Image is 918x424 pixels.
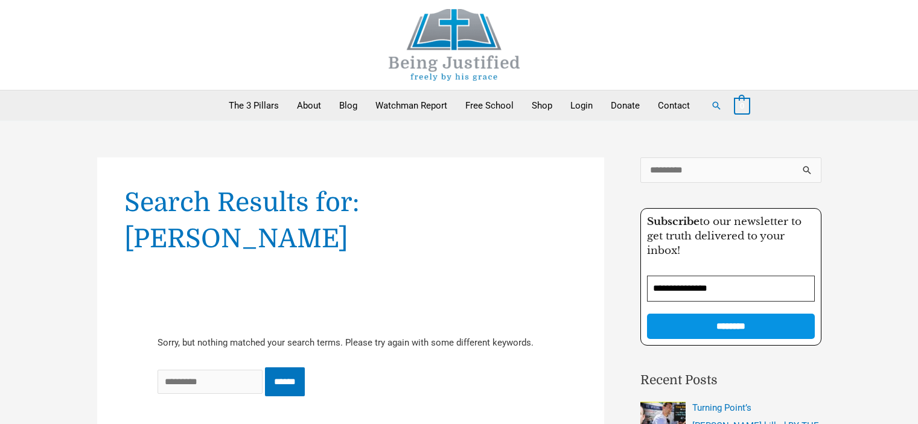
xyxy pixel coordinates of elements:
a: Contact [649,90,699,121]
a: Login [561,90,602,121]
a: Search button [711,100,722,111]
h2: Recent Posts [640,371,821,390]
img: Being Justified [364,9,545,81]
a: Free School [456,90,523,121]
input: Email Address * [647,276,815,302]
a: View Shopping Cart, empty [734,100,750,111]
a: Blog [330,90,366,121]
span: to our newsletter to get truth delivered to your inbox! [647,215,802,257]
a: Shop [523,90,561,121]
span: [PERSON_NAME] [124,224,348,253]
a: Watchman Report [366,90,456,121]
h1: Search Results for: [124,185,577,257]
a: About [288,90,330,121]
a: Donate [602,90,649,121]
p: Sorry, but nothing matched your search terms. Please try again with some different keywords. [158,335,544,352]
a: The 3 Pillars [220,90,288,121]
span: 0 [740,101,744,110]
strong: Subscribe [647,215,700,228]
nav: Primary Site Navigation [220,90,699,121]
